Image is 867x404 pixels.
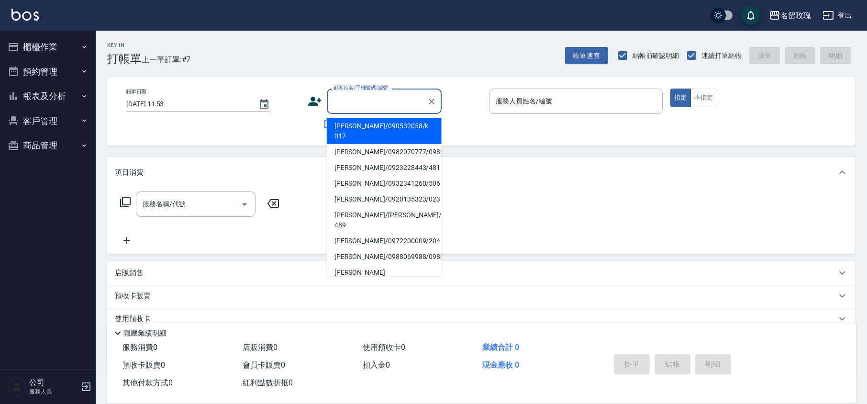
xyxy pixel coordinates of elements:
div: 預收卡販賣 [107,284,856,307]
li: [PERSON_NAME]/0972200009/204 [327,233,442,249]
p: 隱藏業績明細 [123,328,167,338]
button: 名留玫瑰 [765,6,815,25]
li: [PERSON_NAME]/090532058/k-017 [327,118,442,144]
div: 店販銷售 [107,261,856,284]
p: 服務人員 [29,387,78,396]
span: 其他付款方式 0 [122,378,173,387]
button: Choose date, selected date is 2025-09-17 [253,93,276,116]
li: [PERSON_NAME] [PERSON_NAME]/0975233626/k-144 [327,265,442,301]
li: [PERSON_NAME]/0988069988/0988069988 [327,249,442,265]
div: 名留玫瑰 [780,10,811,22]
li: [PERSON_NAME]/0923228443/481 [327,160,442,176]
span: 業績合計 0 [482,343,519,352]
button: 指定 [670,89,691,107]
span: 會員卡販賣 0 [243,360,285,370]
h3: 打帳單 [107,52,142,66]
button: 櫃檯作業 [4,34,92,59]
button: 客戶管理 [4,109,92,134]
span: 使用預收卡 0 [363,343,405,352]
h5: 公司 [29,378,78,387]
p: 預收卡販賣 [115,291,151,301]
h2: Key In [107,42,142,48]
button: 報表及分析 [4,84,92,109]
div: 項目消費 [107,157,856,188]
img: Person [8,377,27,396]
div: 使用預收卡 [107,307,856,330]
li: [PERSON_NAME]/[PERSON_NAME]/k-489 [327,207,442,233]
li: [PERSON_NAME]/0932341260/506 [327,176,442,191]
button: 不指定 [690,89,717,107]
button: Clear [425,95,438,108]
li: [PERSON_NAME]/0920135323/023 [327,191,442,207]
p: 使用預收卡 [115,314,151,324]
button: 登出 [819,7,856,24]
span: 現金應收 0 [482,360,519,370]
p: 項目消費 [115,168,144,178]
p: 店販銷售 [115,268,144,278]
span: 上一筆訂單:#7 [142,54,191,66]
span: 紅利點數折抵 0 [243,378,293,387]
img: Logo [11,9,39,21]
span: 扣入金 0 [363,360,390,370]
button: 帳單速查 [565,47,608,65]
button: Open [237,197,252,212]
label: 帳單日期 [126,88,146,95]
span: 預收卡販賣 0 [122,360,165,370]
span: 服務消費 0 [122,343,157,352]
span: 店販消費 0 [243,343,278,352]
input: YYYY/MM/DD hh:mm [126,96,249,112]
button: save [741,6,760,25]
label: 顧客姓名/手機號碼/編號 [333,84,388,91]
span: 結帳前確認明細 [633,51,679,61]
li: [PERSON_NAME]/0982070777/0982070777 [327,144,442,160]
button: 預約管理 [4,59,92,84]
span: 連續打單結帳 [701,51,742,61]
button: 商品管理 [4,133,92,158]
